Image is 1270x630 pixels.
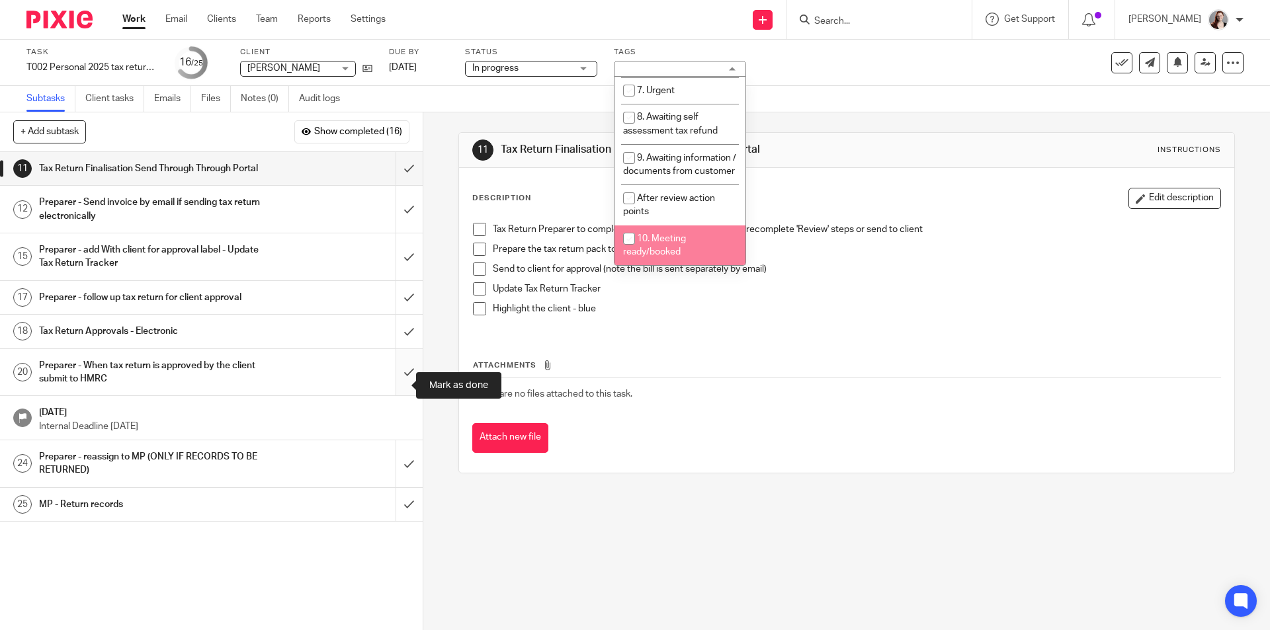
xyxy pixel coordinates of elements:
p: Send to client for approval (note the bill is sent separately by email) [493,262,1220,276]
h1: Preparer - When tax return is approved by the client submit to HMRC [39,356,268,389]
h1: Tax Return Approvals - Electronic [39,321,268,341]
div: 12 [13,200,32,219]
div: 20 [13,363,32,381]
span: Attachments [473,362,536,369]
h1: Preparer - add With client for approval label - Update Tax Return Tracker [39,240,268,274]
span: 7. Urgent [637,86,675,95]
div: 18 [13,322,32,340]
span: Show completed (16) [314,127,402,138]
span: In progress [472,63,519,73]
span: 8. Awaiting self assessment tax refund [623,112,718,136]
h1: Preparer - Send invoice by email if sending tax return electronically [39,192,268,226]
span: After review action points [623,194,715,217]
input: Search [813,16,932,28]
span: There are no files attached to this task. [473,389,632,399]
img: High%20Res%20Andrew%20Price%20Accountants%20_Poppy%20Jakes%20Photography-3%20-%20Copy.jpg [1208,9,1229,30]
button: + Add subtask [13,120,86,143]
button: Attach new file [472,423,548,453]
label: Client [240,47,372,58]
a: Team [256,13,278,26]
button: Show completed (16) [294,120,409,143]
label: Tags [614,47,746,58]
a: Audit logs [299,86,350,112]
a: Files [201,86,231,112]
span: 9. Awaiting information / documents from customer [623,153,736,177]
p: Prepare the tax return pack to send out electronically [493,243,1220,256]
label: Task [26,47,159,58]
div: Instructions [1158,145,1221,155]
a: Settings [351,13,386,26]
p: Highlight the client - blue [493,302,1220,315]
img: Pixie [26,11,93,28]
div: 16 [179,55,203,70]
span: Get Support [1004,15,1055,24]
a: Client tasks [85,86,144,112]
a: Clients [207,13,236,26]
div: T002 Personal 2025 tax return (non recurring) [26,61,159,74]
h1: [DATE] [39,403,409,419]
div: 11 [472,139,493,161]
a: Subtasks [26,86,75,112]
h1: MP - Return records [39,494,268,514]
h1: Preparer - follow up tax return for client approval [39,288,268,307]
p: Tax Return Preparer to complete any review points and either recomplete 'Review' steps or send to... [493,223,1220,236]
a: Emails [154,86,191,112]
h1: Preparer - reassign to MP (ONLY IF RECORDS TO BE RETURNED) [39,447,268,481]
div: 17 [13,288,32,307]
label: Status [465,47,597,58]
p: Description [472,193,531,204]
button: Edit description [1128,188,1221,209]
span: 10. Meeting ready/booked [623,234,686,257]
p: Update Tax Return Tracker [493,282,1220,295]
a: Reports [298,13,331,26]
div: 24 [13,454,32,473]
p: [PERSON_NAME] [1128,13,1201,26]
label: Due by [389,47,448,58]
span: [PERSON_NAME] [247,63,320,73]
h1: Tax Return Finalisation Send Through Through Portal [39,159,268,178]
a: Email [165,13,187,26]
div: 15 [13,247,32,266]
p: Internal Deadline [DATE] [39,420,409,433]
small: /25 [191,59,203,67]
div: 11 [13,159,32,178]
div: 25 [13,495,32,514]
a: Notes (0) [241,86,289,112]
span: [DATE] [389,63,417,72]
h1: Tax Return Finalisation Send Through Through Portal [501,143,875,157]
a: Work [122,13,146,26]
